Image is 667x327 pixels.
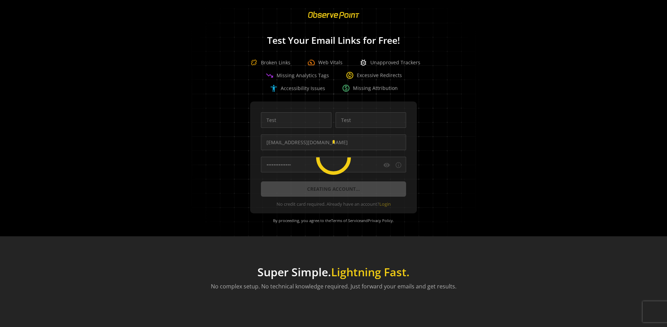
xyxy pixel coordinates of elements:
a: ObservePoint Homepage [304,16,364,23]
span: accessibility [270,84,278,92]
div: Missing Analytics Tags [265,71,329,80]
div: Missing Attribution [342,84,398,92]
span: bug_report [359,58,368,67]
span: change_circle [346,71,354,80]
span: speed [307,58,315,67]
span: Lightning Fast. [331,264,410,279]
a: Terms of Service [331,218,361,223]
div: Accessibility Issues [270,84,325,92]
div: By proceeding, you agree to the and . [259,213,408,228]
a: Privacy Policy [368,218,393,223]
div: Web Vitals [307,58,343,67]
div: Excessive Redirects [346,71,402,80]
h1: Test Your Email Links for Free! [181,35,486,46]
p: No complex setup. No technical knowledge required. Just forward your emails and get results. [211,282,456,291]
div: Broken Links [247,56,290,70]
span: paid [342,84,350,92]
div: Unapproved Trackers [359,58,420,67]
h1: Super Simple. [211,265,456,279]
span: trending_down [265,71,274,80]
img: Broken Link [247,56,261,70]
